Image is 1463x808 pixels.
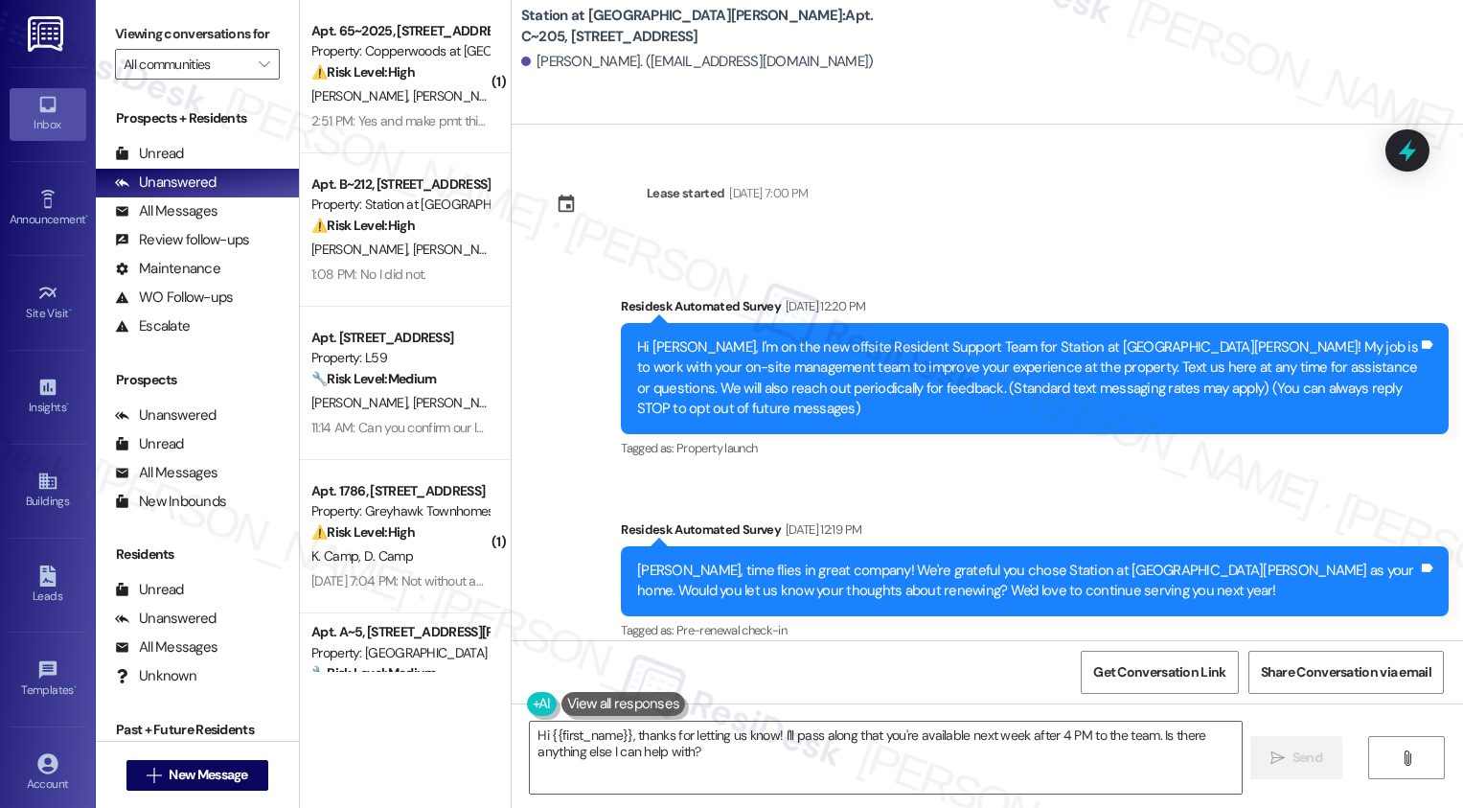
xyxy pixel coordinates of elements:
[311,195,489,215] div: Property: Station at [GEOGRAPHIC_DATA][PERSON_NAME]
[311,370,436,387] strong: 🔧 Risk Level: Medium
[126,760,268,791] button: New Message
[10,88,86,140] a: Inbox
[311,643,489,663] div: Property: [GEOGRAPHIC_DATA] and Apartments
[311,41,489,61] div: Property: Copperwoods at [GEOGRAPHIC_DATA]
[28,16,67,52] img: ResiDesk Logo
[96,720,299,740] div: Past + Future Residents
[85,210,88,223] span: •
[311,174,489,195] div: Apt. B~212, [STREET_ADDRESS]
[311,63,415,81] strong: ⚠️ Risk Level: High
[311,622,489,642] div: Apt. A~5, [STREET_ADDRESS][PERSON_NAME]
[521,6,904,47] b: Station at [GEOGRAPHIC_DATA][PERSON_NAME]: Apt. C~205, [STREET_ADDRESS]
[621,519,1449,546] div: Residesk Automated Survey
[781,296,865,316] div: [DATE] 12:20 PM
[124,49,249,80] input: All communities
[115,230,249,250] div: Review follow-ups
[1292,748,1322,768] span: Send
[676,622,787,638] span: Pre-renewal check-in
[259,57,269,72] i: 
[115,580,184,600] div: Unread
[311,328,489,348] div: Apt. [STREET_ADDRESS]
[115,637,217,658] div: All Messages
[115,316,190,336] div: Escalate
[1400,750,1414,766] i: 
[115,666,196,686] div: Unknown
[1250,736,1343,779] button: Send
[311,112,1040,129] div: 2:51 PM: Yes and make pmt this weekend I just didnt realize my check doesnt come till mid next we...
[1261,662,1431,682] span: Share Conversation via email
[311,572,1383,589] div: [DATE] 7:04 PM: Not without advance notice as I will need to secure my pets and my husband is a n...
[621,616,1449,644] div: Tagged as:
[621,434,1449,462] div: Tagged as:
[10,748,86,799] a: Account
[10,465,86,517] a: Buildings
[96,108,299,128] div: Prospects + Residents
[311,481,489,501] div: Apt. 1786, [STREET_ADDRESS]
[311,501,489,521] div: Property: Greyhawk Townhomes
[10,371,86,423] a: Insights •
[66,398,69,411] span: •
[115,144,184,164] div: Unread
[1248,651,1444,694] button: Share Conversation via email
[311,394,413,411] span: [PERSON_NAME]
[1081,651,1238,694] button: Get Conversation Link
[311,664,436,681] strong: 🔧 Risk Level: Medium
[676,440,757,456] span: Property launch
[311,241,413,258] span: [PERSON_NAME]
[74,681,77,694] span: •
[115,173,217,193] div: Unanswered
[10,560,86,612] a: Leads
[311,348,489,368] div: Property: L59
[364,547,413,565] span: D. Camp
[412,241,508,258] span: [PERSON_NAME]
[521,52,874,72] div: [PERSON_NAME]. ([EMAIL_ADDRESS][DOMAIN_NAME])
[724,183,808,203] div: [DATE] 7:00 PM
[647,183,725,203] div: Lease started
[96,544,299,565] div: Residents
[115,288,233,308] div: WO Follow-ups
[115,19,280,49] label: Viewing conversations for
[311,21,489,41] div: Apt. 65~2025, [STREET_ADDRESS]
[115,405,217,426] div: Unanswered
[311,217,415,234] strong: ⚠️ Risk Level: High
[412,394,508,411] span: [PERSON_NAME]
[69,304,72,317] span: •
[115,434,184,454] div: Unread
[621,296,1449,323] div: Residesk Automated Survey
[169,765,247,785] span: New Message
[115,609,217,629] div: Unanswered
[311,87,413,104] span: [PERSON_NAME]
[115,259,220,279] div: Maintenance
[311,419,673,436] div: 11:14 AM: Can you confirm our lease is up at this end of this month.
[10,277,86,329] a: Site Visit •
[115,492,226,512] div: New Inbounds
[637,337,1418,420] div: Hi [PERSON_NAME], I'm on the new offsite Resident Support Team for Station at [GEOGRAPHIC_DATA][P...
[1093,662,1225,682] span: Get Conversation Link
[10,654,86,705] a: Templates •
[311,523,415,541] strong: ⚠️ Risk Level: High
[412,87,514,104] span: [PERSON_NAME]
[115,201,217,221] div: All Messages
[1270,750,1285,766] i: 
[96,370,299,390] div: Prospects
[115,463,217,483] div: All Messages
[311,547,364,565] span: K. Camp
[147,768,161,783] i: 
[311,265,426,283] div: 1:08 PM: No I did not.
[637,561,1418,602] div: [PERSON_NAME], time flies in great company! We're grateful you chose Station at [GEOGRAPHIC_DATA]...
[781,519,861,540] div: [DATE] 12:19 PM
[530,722,1242,794] textarea: Hi {{first_name}}, thanks for letting us know! I'll pass along that you're available next week af...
